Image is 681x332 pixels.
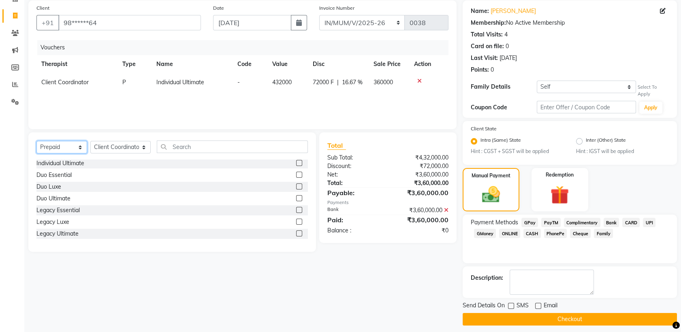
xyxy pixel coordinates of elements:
div: Sub Total: [321,153,388,162]
span: - [237,79,240,86]
div: Total Visits: [471,30,503,39]
span: 432000 [272,79,292,86]
th: Name [152,55,233,73]
span: GMoney [474,229,496,238]
img: _cash.svg [476,184,506,205]
th: Value [267,55,308,73]
th: Disc [308,55,369,73]
div: ₹72,000.00 [388,162,455,170]
div: Last Visit: [471,54,498,62]
div: Legacy Ultimate [36,230,79,238]
button: +91 [36,15,59,30]
span: Cheque [570,229,591,238]
div: Vouchers [37,40,455,55]
div: Payable: [321,188,388,198]
label: Client [36,4,49,12]
div: Total: [321,179,388,187]
div: ₹0 [388,226,455,235]
div: Discount: [321,162,388,170]
div: Points: [471,66,489,74]
label: Client State [471,125,497,132]
span: Email [544,301,557,311]
label: Date [213,4,224,12]
div: Duo Ultimate [36,194,70,203]
span: 16.67 % [342,78,363,87]
div: 4 [504,30,508,39]
div: [DATE] [500,54,517,62]
div: Name: [471,7,489,15]
span: GPay [521,218,538,227]
small: Hint : CGST + SGST will be applied [471,148,564,155]
span: CARD [622,218,640,227]
span: Bank [604,218,619,227]
div: 0 [506,42,509,51]
div: ₹3,60,000.00 [388,215,455,225]
span: PayTM [541,218,561,227]
th: Type [117,55,152,73]
div: Legacy Luxe [36,218,69,226]
div: 0 [491,66,494,74]
span: Client Coordinator [41,79,89,86]
th: Code [233,55,268,73]
div: Paid: [321,215,388,225]
span: Send Details On [463,301,505,311]
div: Legacy Essential [36,206,80,215]
img: _gift.svg [544,183,575,206]
div: Select To Apply [638,84,669,98]
div: Card on file: [471,42,504,51]
input: Search by Name/Mobile/Email/Code [58,15,201,30]
label: Intra (Same) State [480,136,521,146]
span: Individual Ultimate [156,79,204,86]
div: Bank [321,206,388,215]
span: | [337,78,339,87]
div: ₹3,60,000.00 [388,179,455,187]
span: 360000 [374,79,393,86]
span: Family [594,229,613,238]
div: Family Details [471,83,537,91]
label: Manual Payment [472,172,510,179]
span: Payment Methods [471,218,518,227]
label: Inter (Other) State [586,136,626,146]
div: ₹4,32,000.00 [388,153,455,162]
label: Redemption [546,171,574,179]
div: Duo Luxe [36,183,61,191]
label: Invoice Number [319,4,354,12]
div: Duo Essential [36,171,72,179]
td: P [117,73,152,92]
a: [PERSON_NAME] [491,7,536,15]
div: ₹3,60,000.00 [388,170,455,179]
button: Apply [639,102,662,114]
div: Net: [321,170,388,179]
div: No Active Membership [471,19,669,27]
span: Complimentary [564,218,600,227]
span: ONLINE [499,229,520,238]
input: Enter Offer / Coupon Code [537,101,636,113]
span: Total [327,141,346,150]
input: Search [157,140,308,153]
div: Description: [471,274,503,282]
th: Sale Price [369,55,409,73]
div: ₹3,60,000.00 [388,188,455,198]
span: PhonePe [544,229,567,238]
span: 72000 F [313,78,334,87]
span: CASH [523,229,541,238]
div: Membership: [471,19,506,27]
div: Payments [327,199,448,206]
div: ₹3,60,000.00 [388,206,455,215]
th: Action [409,55,448,73]
div: Individual Ultimate [36,159,84,168]
small: Hint : IGST will be applied [576,148,669,155]
th: Therapist [36,55,117,73]
div: Coupon Code [471,103,537,112]
button: Checkout [463,313,677,326]
span: SMS [517,301,529,311]
div: Balance : [321,226,388,235]
span: UPI [643,218,655,227]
